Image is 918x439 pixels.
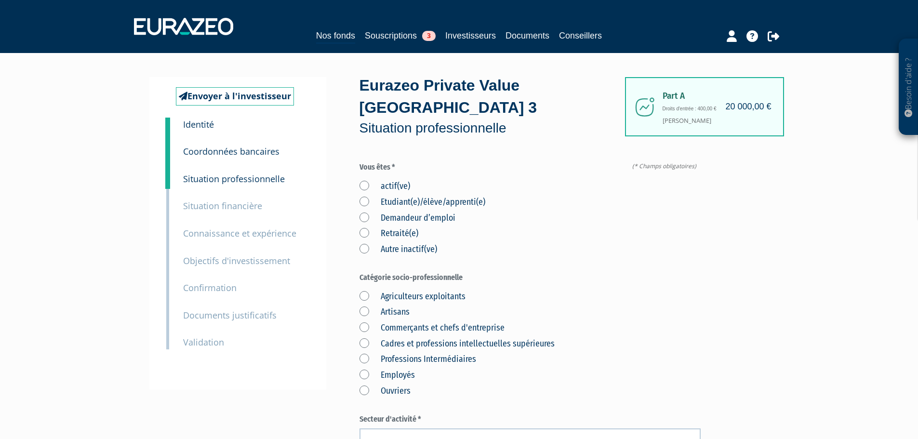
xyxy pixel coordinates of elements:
span: Part A [663,91,769,101]
small: Objectifs d'investissement [183,255,290,266]
a: Documents [506,29,549,42]
h4: 20 000,00 € [725,102,771,112]
a: Investisseurs [445,29,496,42]
a: Souscriptions3 [365,29,436,42]
a: 2 [165,132,170,161]
label: Cadres et professions intellectuelles supérieures [359,338,555,350]
label: Autre inactif(ve) [359,243,437,256]
label: Artisans [359,306,410,319]
a: 3 [165,159,170,189]
a: 1 [165,118,170,137]
label: Catégorie socio-professionnelle [359,272,701,283]
label: Professions Intermédiaires [359,353,476,366]
label: Ouvriers [359,385,411,398]
a: Envoyer à l'investisseur [176,87,294,106]
label: Agriculteurs exploitants [359,291,466,303]
small: Coordonnées bancaires [183,146,279,157]
div: [PERSON_NAME] [625,77,784,136]
label: Employés [359,369,415,382]
p: Besoin d'aide ? [903,44,914,131]
label: Secteur d'activité * [359,414,701,425]
img: 1732889491-logotype_eurazeo_blanc_rvb.png [134,18,233,35]
a: Conseillers [559,29,602,42]
label: Commerçants et chefs d'entreprise [359,322,505,334]
p: Situation professionnelle [359,119,625,138]
label: Retraité(e) [359,227,418,240]
label: Vous êtes * [359,162,701,173]
small: Situation financière [183,200,262,212]
a: Nos fonds [316,29,355,44]
label: actif(ve) [359,180,410,193]
small: Situation professionnelle [183,173,285,185]
h6: Droits d'entrée : 400,00 € [663,106,769,111]
label: Demandeur d’emploi [359,212,455,225]
label: Etudiant(e)/élève/apprenti(e) [359,196,485,209]
span: 3 [422,31,436,41]
small: Confirmation [183,282,237,293]
div: Eurazeo Private Value [GEOGRAPHIC_DATA] 3 [359,75,625,138]
small: Validation [183,336,224,348]
small: Connaissance et expérience [183,227,296,239]
small: Documents justificatifs [183,309,277,321]
small: Identité [183,119,214,130]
